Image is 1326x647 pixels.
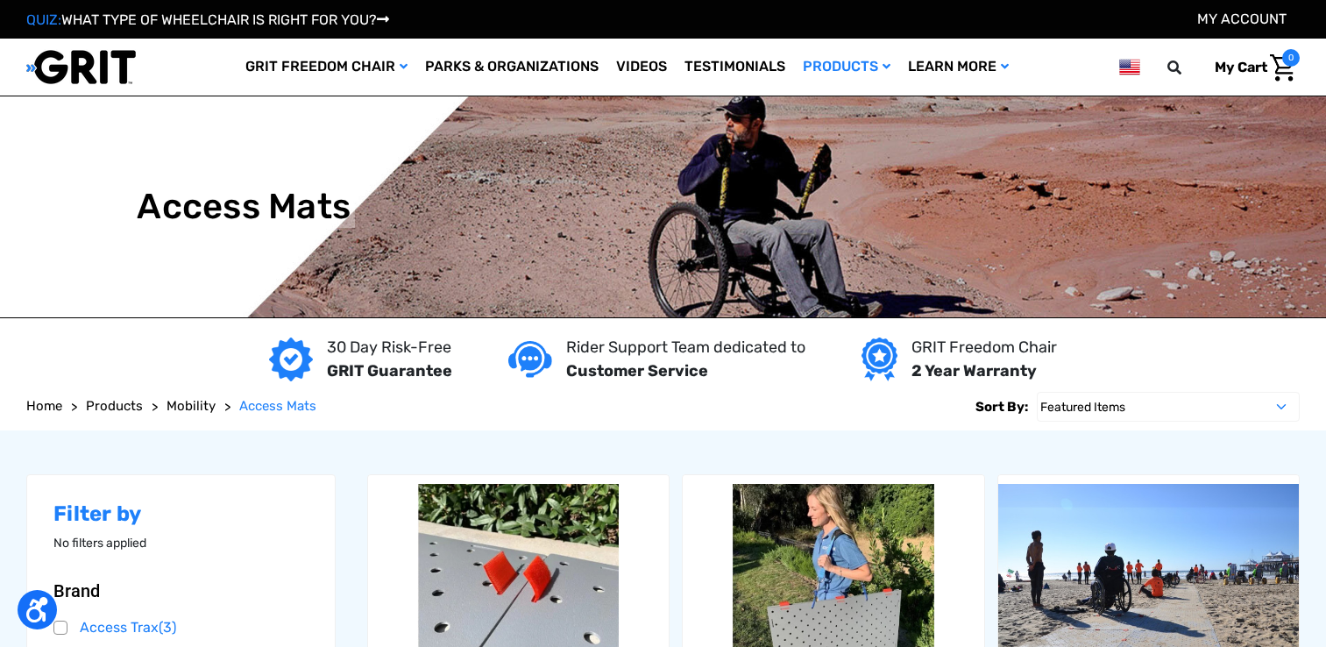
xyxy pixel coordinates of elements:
[53,580,100,601] span: Brand
[53,580,308,601] button: Brand
[167,398,216,414] span: Mobility
[975,392,1028,422] label: Sort By:
[508,341,552,377] img: Customer service
[26,11,61,28] span: QUIZ:
[237,39,416,96] a: GRIT Freedom Chair
[53,615,308,641] a: Access Trax(3)
[1202,49,1300,86] a: Cart with 0 items
[53,534,308,552] p: No filters applied
[911,361,1037,380] strong: 2 Year Warranty
[239,396,316,416] a: Access Mats
[862,338,897,381] img: Year warranty
[137,186,351,228] h1: Access Mats
[1215,59,1267,75] span: My Cart
[86,396,143,416] a: Products
[566,361,708,380] strong: Customer Service
[167,396,216,416] a: Mobility
[239,398,316,414] span: Access Mats
[1282,49,1300,67] span: 0
[1270,54,1295,82] img: Cart
[26,396,62,416] a: Home
[26,398,62,414] span: Home
[1175,49,1202,86] input: Search
[26,11,389,28] a: QUIZ:WHAT TYPE OF WHEELCHAIR IS RIGHT FOR YOU?
[899,39,1018,96] a: Learn More
[269,338,313,381] img: GRIT Guarantee
[794,39,899,96] a: Products
[607,39,676,96] a: Videos
[327,336,452,359] p: 30 Day Risk-Free
[26,49,136,85] img: GRIT All-Terrain Wheelchair and Mobility Equipment
[416,39,607,96] a: Parks & Organizations
[53,501,308,527] h2: Filter by
[86,398,143,414] span: Products
[159,619,176,636] span: (3)
[1119,56,1140,78] img: us.png
[327,361,452,380] strong: GRIT Guarantee
[566,336,805,359] p: Rider Support Team dedicated to
[676,39,794,96] a: Testimonials
[911,336,1057,359] p: GRIT Freedom Chair
[1197,11,1287,27] a: Account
